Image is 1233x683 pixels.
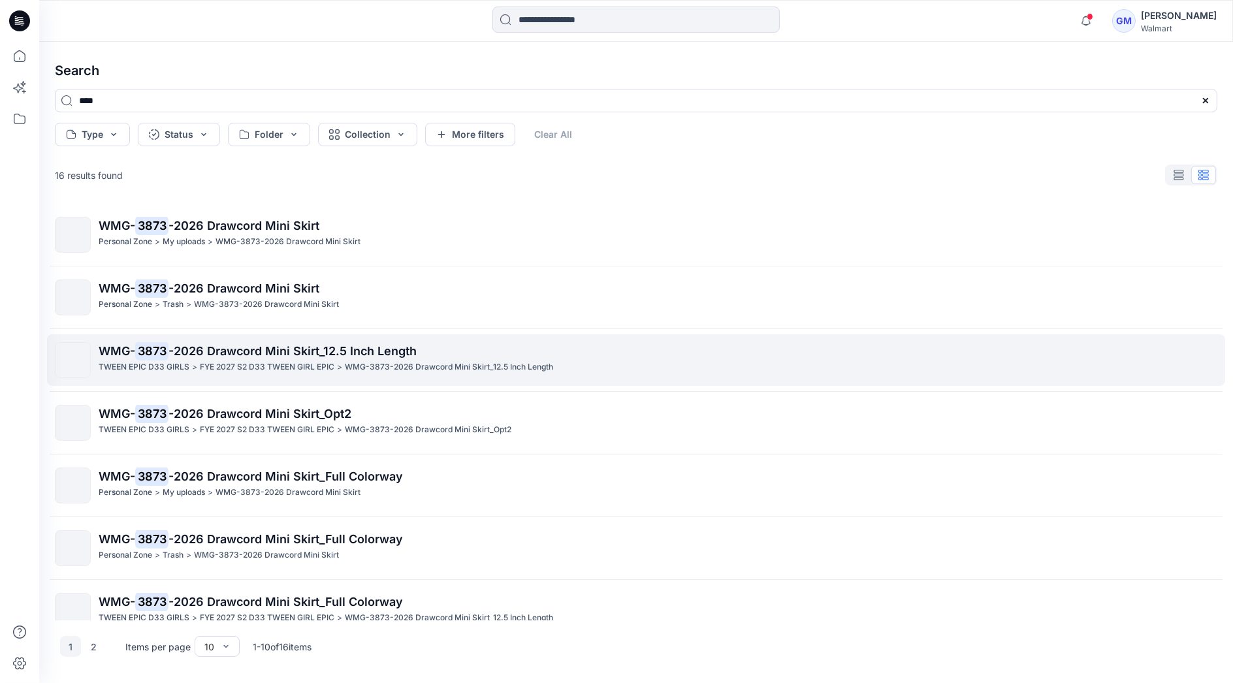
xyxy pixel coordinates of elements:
[168,281,319,295] span: -2026 Drawcord Mini Skirt
[44,52,1228,89] h4: Search
[345,611,553,625] p: WMG-3873-2026 Drawcord Mini Skirt_12.5 Inch Length
[345,360,553,374] p: WMG-3873-2026 Drawcord Mini Skirt_12.5 Inch Length
[60,636,81,657] button: 1
[135,341,168,360] mark: 3873
[135,216,168,234] mark: 3873
[208,486,213,500] p: >
[1141,24,1217,33] div: Walmart
[163,548,184,562] p: Trash
[194,548,339,562] p: WMG-3873-2026 Drawcord Mini Skirt
[204,640,214,654] div: 10
[168,407,351,421] span: -2026 Drawcord Mini Skirt_Opt2
[135,530,168,548] mark: 3873
[47,522,1225,574] a: WMG-3873-2026 Drawcord Mini Skirt_Full ColorwayPersonal Zone>Trash>WMG-3873-2026 Drawcord Mini Skirt
[99,469,135,483] span: WMG-
[99,532,135,546] span: WMG-
[253,640,312,654] p: 1 - 10 of 16 items
[99,360,189,374] p: TWEEN EPIC D33 GIRLS
[99,219,135,232] span: WMG-
[55,123,130,146] button: Type
[337,611,342,625] p: >
[194,298,339,311] p: WMG-3873-2026 Drawcord Mini Skirt
[99,407,135,421] span: WMG-
[99,423,189,437] p: TWEEN EPIC D33 GIRLS
[47,460,1225,511] a: WMG-3873-2026 Drawcord Mini Skirt_Full ColorwayPersonal Zone>My uploads>WMG-3873-2026 Drawcord Mi...
[216,486,360,500] p: WMG-3873-2026 Drawcord Mini Skirt
[135,404,168,422] mark: 3873
[135,592,168,611] mark: 3873
[99,548,152,562] p: Personal Zone
[186,548,191,562] p: >
[47,272,1225,323] a: WMG-3873-2026 Drawcord Mini SkirtPersonal Zone>Trash>WMG-3873-2026 Drawcord Mini Skirt
[1112,9,1136,33] div: GM
[47,397,1225,449] a: WMG-3873-2026 Drawcord Mini Skirt_Opt2TWEEN EPIC D33 GIRLS>FYE 2027 S2 D33 TWEEN GIRL EPIC>WMG-38...
[125,640,191,654] p: Items per page
[138,123,220,146] button: Status
[228,123,310,146] button: Folder
[168,595,403,609] span: -2026 Drawcord Mini Skirt_Full Colorway
[168,469,403,483] span: -2026 Drawcord Mini Skirt_Full Colorway
[345,423,511,437] p: WMG-3873-2026 Drawcord Mini Skirt_Opt2
[135,279,168,297] mark: 3873
[155,235,160,249] p: >
[192,360,197,374] p: >
[192,423,197,437] p: >
[163,486,205,500] p: My uploads
[337,423,342,437] p: >
[47,585,1225,637] a: WMG-3873-2026 Drawcord Mini Skirt_Full ColorwayTWEEN EPIC D33 GIRLS>FYE 2027 S2 D33 TWEEN GIRL EP...
[163,298,184,311] p: Trash
[318,123,417,146] button: Collection
[99,298,152,311] p: Personal Zone
[186,298,191,311] p: >
[99,281,135,295] span: WMG-
[216,235,360,249] p: WMG-3873-2026 Drawcord Mini Skirt
[47,334,1225,386] a: WMG-3873-2026 Drawcord Mini Skirt_12.5 Inch LengthTWEEN EPIC D33 GIRLS>FYE 2027 S2 D33 TWEEN GIRL...
[155,486,160,500] p: >
[155,548,160,562] p: >
[47,209,1225,261] a: WMG-3873-2026 Drawcord Mini SkirtPersonal Zone>My uploads>WMG-3873-2026 Drawcord Mini Skirt
[168,219,319,232] span: -2026 Drawcord Mini Skirt
[84,636,104,657] button: 2
[425,123,515,146] button: More filters
[55,168,123,182] p: 16 results found
[99,595,135,609] span: WMG-
[135,467,168,485] mark: 3873
[168,344,417,358] span: -2026 Drawcord Mini Skirt_12.5 Inch Length
[200,611,334,625] p: FYE 2027 S2 D33 TWEEN GIRL EPIC
[200,360,334,374] p: FYE 2027 S2 D33 TWEEN GIRL EPIC
[168,532,403,546] span: -2026 Drawcord Mini Skirt_Full Colorway
[99,344,135,358] span: WMG-
[155,298,160,311] p: >
[192,611,197,625] p: >
[99,486,152,500] p: Personal Zone
[99,235,152,249] p: Personal Zone
[99,611,189,625] p: TWEEN EPIC D33 GIRLS
[1141,8,1217,24] div: [PERSON_NAME]
[208,235,213,249] p: >
[337,360,342,374] p: >
[200,423,334,437] p: FYE 2027 S2 D33 TWEEN GIRL EPIC
[163,235,205,249] p: My uploads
